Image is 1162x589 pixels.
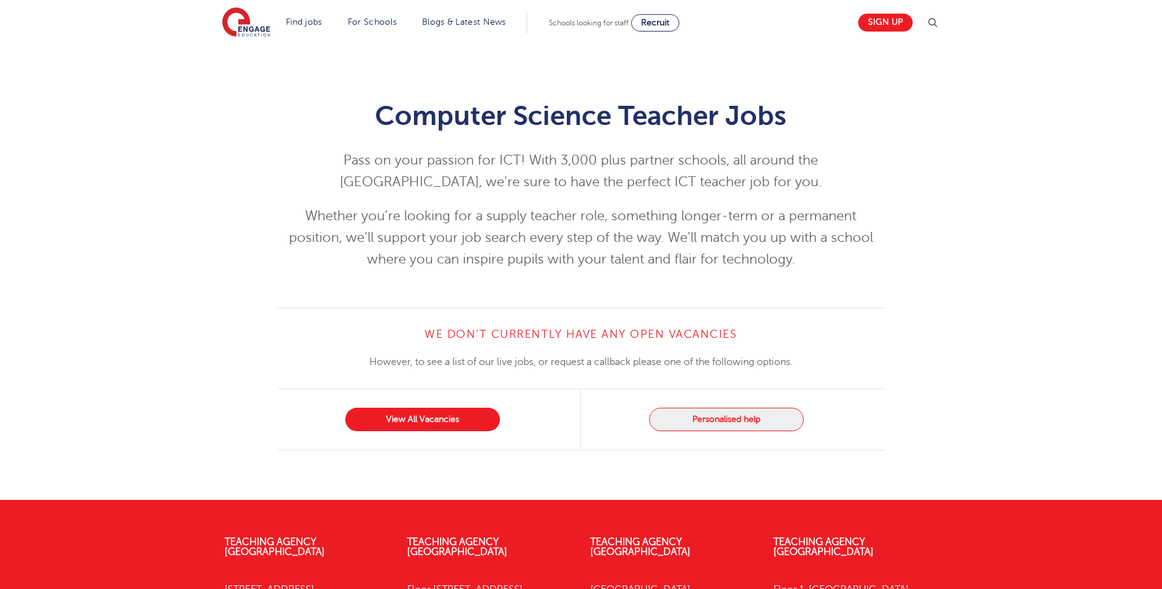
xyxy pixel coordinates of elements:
a: Teaching Agency [GEOGRAPHIC_DATA] [407,536,507,557]
a: Teaching Agency [GEOGRAPHIC_DATA] [225,536,325,557]
img: Engage Education [222,7,270,38]
a: Teaching Agency [GEOGRAPHIC_DATA] [590,536,691,557]
button: Personalised help [649,408,804,431]
a: Find jobs [286,17,322,27]
a: Teaching Agency [GEOGRAPHIC_DATA] [773,536,874,557]
span: Recruit [641,18,669,27]
p: However, to see a list of our live jobs, or request a callback please one of the following options. [278,354,885,370]
h4: We don’t currently have any open vacancies [278,327,885,342]
a: View All Vacancies [345,408,500,431]
a: For Schools [348,17,397,27]
span: Whether you’re looking for a supply teacher role, something longer-term or a permanent position, ... [289,209,873,267]
a: Sign up [858,14,913,32]
a: Blogs & Latest News [422,17,506,27]
span: Pass on your passion for ICT! With 3,000 plus partner schools, all around the [GEOGRAPHIC_DATA], ... [340,153,822,189]
span: Schools looking for staff [549,19,629,27]
a: Recruit [631,14,679,32]
h1: Computer Science Teacher Jobs [278,100,885,131]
